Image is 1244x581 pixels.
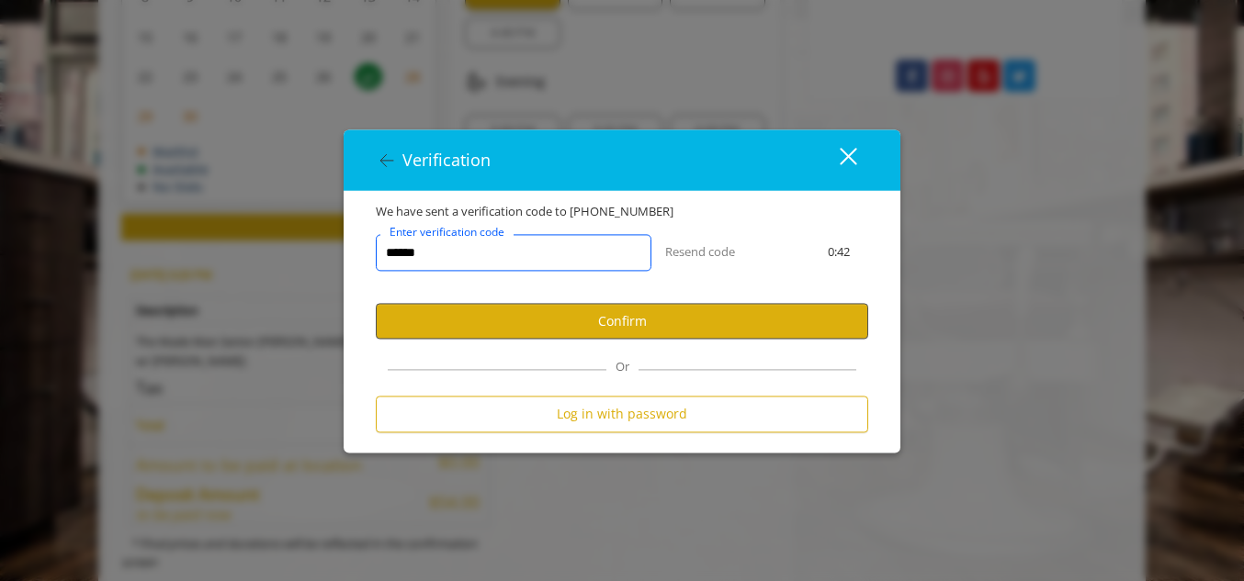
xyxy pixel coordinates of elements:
span: Verification [402,149,491,171]
span: Or [606,359,639,375]
button: Log in with password [376,397,868,432]
div: We have sent a verification code to [PHONE_NUMBER] [362,202,882,221]
button: Resend code [665,243,735,263]
button: Confirm [376,304,868,340]
div: close dialog [819,146,855,173]
button: close dialog [806,141,868,179]
label: Enter verification code [380,224,514,241]
div: 0:42 [796,243,882,263]
input: verificationCodeText [376,235,651,272]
